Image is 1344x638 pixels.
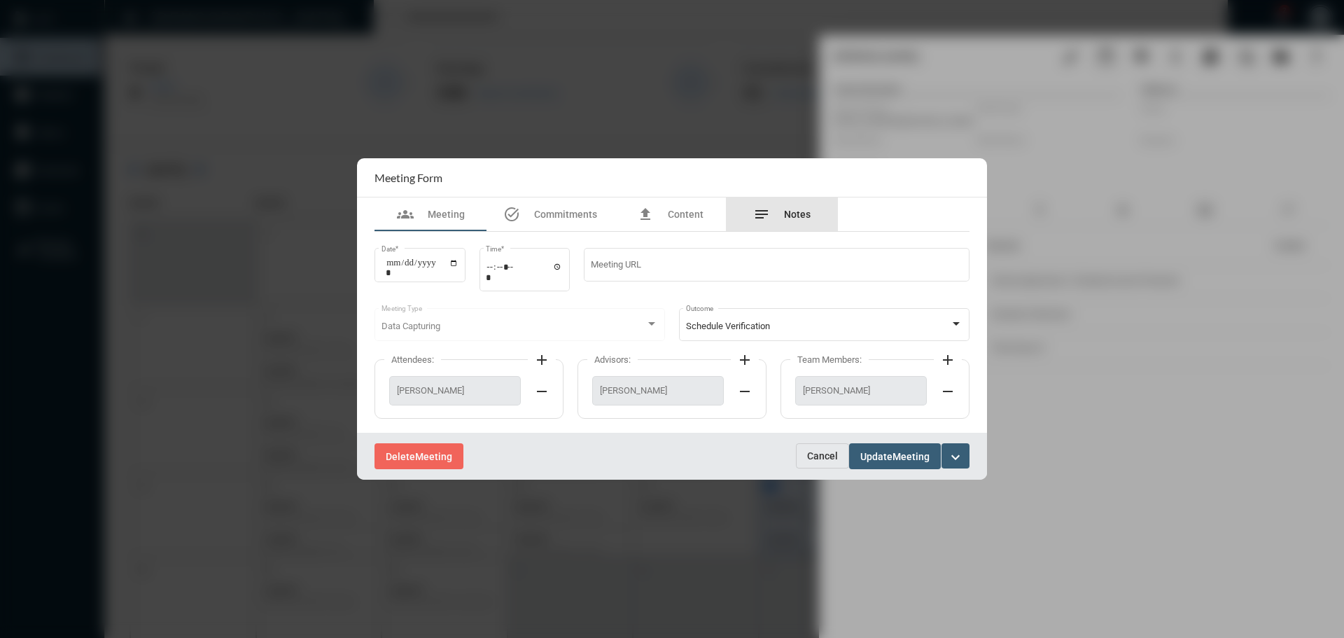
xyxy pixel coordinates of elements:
[849,443,941,469] button: UpdateMeeting
[736,352,753,368] mat-icon: add
[397,206,414,223] mat-icon: groups
[397,385,513,396] span: [PERSON_NAME]
[796,443,849,469] button: Cancel
[386,451,415,462] span: Delete
[534,209,597,220] span: Commitments
[587,354,638,365] label: Advisors:
[374,443,463,469] button: DeleteMeeting
[503,206,520,223] mat-icon: task_alt
[374,171,442,184] h2: Meeting Form
[668,209,703,220] span: Content
[637,206,654,223] mat-icon: file_upload
[947,449,964,466] mat-icon: expand_more
[428,209,465,220] span: Meeting
[384,354,441,365] label: Attendees:
[939,383,956,400] mat-icon: remove
[381,321,440,331] span: Data Capturing
[753,206,770,223] mat-icon: notes
[784,209,811,220] span: Notes
[790,354,869,365] label: Team Members:
[686,321,770,331] span: Schedule Verification
[533,352,550,368] mat-icon: add
[533,383,550,400] mat-icon: remove
[807,450,838,462] span: Cancel
[803,385,919,396] span: [PERSON_NAME]
[860,451,892,462] span: Update
[415,451,452,462] span: Meeting
[939,352,956,368] mat-icon: add
[892,451,930,462] span: Meeting
[736,383,753,400] mat-icon: remove
[600,385,716,396] span: [PERSON_NAME]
